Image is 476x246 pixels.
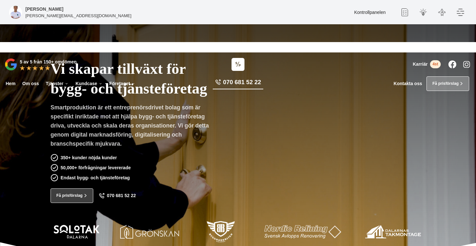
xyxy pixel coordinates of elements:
a: Få prisförslag [51,188,93,203]
h5: Administratör [26,6,63,13]
p: 350+ kunder nöjda kunder [61,154,117,161]
p: 5 av 5 från 150+ omdömen [20,58,76,65]
span: Få prisförslag [56,193,83,199]
img: foretagsbild-pa-smartproduktion-en-webbyraer-i-dalarnas-lan.png [9,6,22,19]
p: 50,000+ förfrågningar levererade [61,164,131,171]
p: Endast bygg- och tjänsteföretag [61,174,130,181]
span: 070 681 52 22 [223,78,261,86]
a: 070 681 52 22 [99,193,136,199]
span: 4st [430,60,441,68]
a: Få prisförslag [426,76,469,91]
a: 070 681 52 22 [213,78,263,89]
p: Vi vann Årets Unga Företagare i Dalarna 2024 – [2,44,474,50]
a: Om oss [21,76,40,91]
a: Karriär 4st [413,60,441,68]
span: Få prisförslag [432,81,459,87]
a: Kontrollpanelen [354,10,386,15]
span: 070 681 52 22 [107,193,136,198]
a: Hem [5,76,17,91]
a: Kundcase [74,76,104,91]
a: Läs pressmeddelandet här! [257,45,310,49]
span: Karriär [413,61,428,67]
p: [PERSON_NAME][EMAIL_ADDRESS][DOMAIN_NAME] [26,13,131,19]
p: Smartproduktion är ett entreprenörsdrivet bolag som är specifikt inriktade mot att hjälpa bygg- o... [51,103,214,151]
a: Kontakta oss [394,81,422,86]
a: Företaget [108,76,136,91]
a: Tjänster [45,76,70,91]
